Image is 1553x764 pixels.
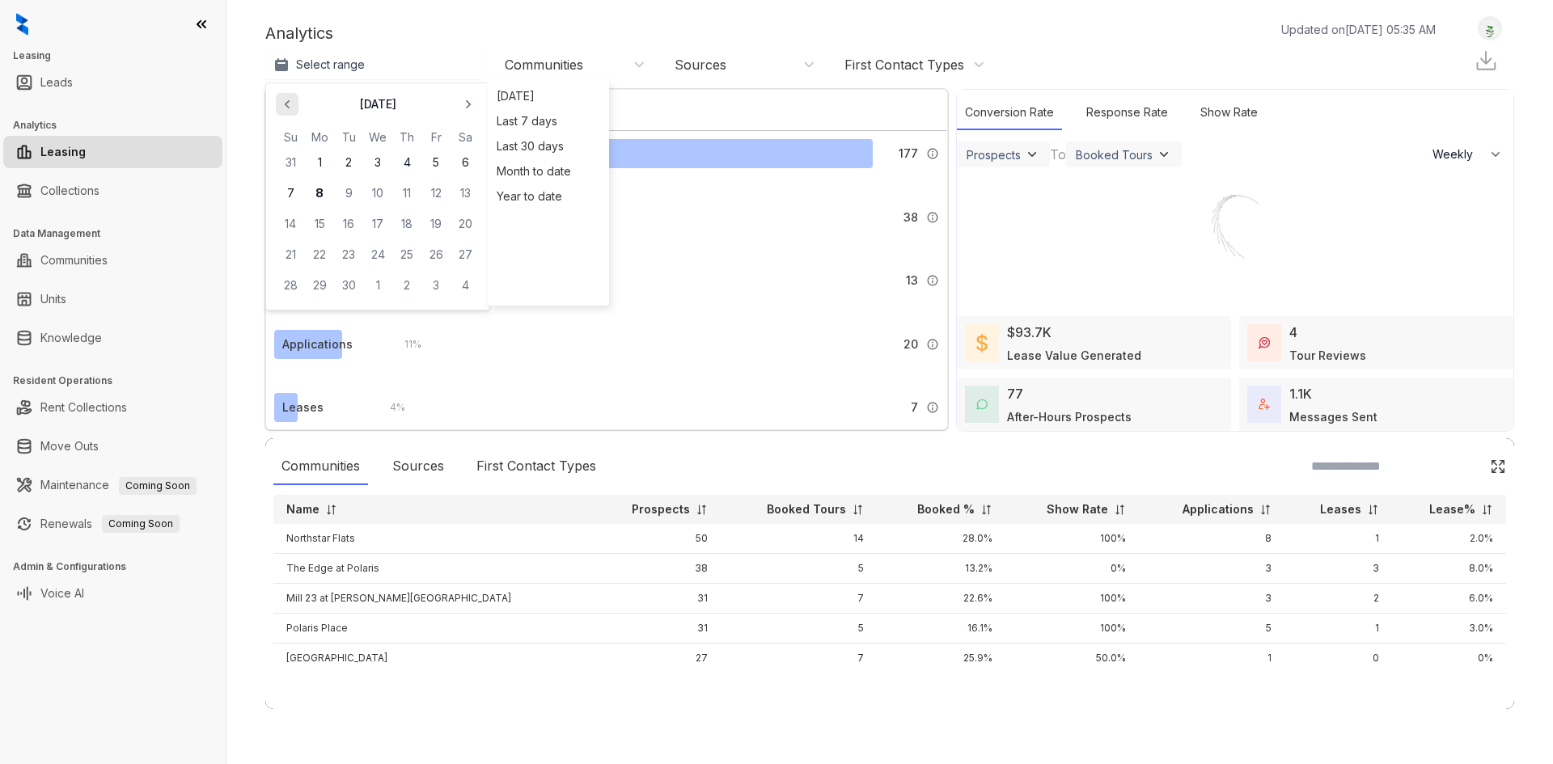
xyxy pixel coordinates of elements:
a: Units [40,283,66,315]
td: 8 [1139,524,1284,554]
button: 20 [451,209,480,238]
p: Lease% [1429,501,1475,517]
th: Thursday [392,129,421,146]
td: [GEOGRAPHIC_DATA] [273,644,591,673]
p: Prospects [632,501,690,517]
li: Leads [3,66,222,99]
div: Booked Tours [1076,148,1153,162]
img: Info [926,274,939,287]
button: 9 [334,179,363,208]
div: 11 % [388,336,421,353]
button: 4 [392,148,421,177]
div: Messages Sent [1289,408,1377,425]
td: 3 [1139,554,1284,584]
button: Select range [265,50,484,79]
td: 2.0% [1392,524,1506,554]
td: 5 [721,614,877,644]
td: 2 [1284,584,1392,614]
button: 30 [334,271,363,300]
td: 28.0% [877,524,1005,554]
td: 3 [1284,554,1392,584]
td: 13.2% [877,554,1005,584]
td: 5 [721,554,877,584]
div: [DATE] [492,83,605,108]
button: 3 [421,271,451,300]
td: Mill 23 at [PERSON_NAME][GEOGRAPHIC_DATA] [273,584,591,614]
a: Move Outs [40,430,99,462]
button: 5 [421,148,451,177]
a: Knowledge [40,322,102,354]
button: 11 [392,179,421,208]
a: Rent Collections [40,391,127,424]
button: 25 [392,240,421,269]
img: sorting [1259,504,1272,516]
div: To [1050,145,1066,164]
img: Click Icon [1490,458,1506,475]
div: Leases [282,399,324,416]
img: ViewFilterArrow [1024,146,1040,163]
button: 22 [305,240,334,269]
td: 0 [1284,644,1392,673]
span: Coming Soon [119,477,197,495]
button: 16 [334,209,363,238]
td: 1 [1139,644,1284,673]
td: 3.0% [1392,614,1506,644]
a: Collections [40,175,99,207]
div: Show Rate [1192,95,1266,130]
td: 0% [1005,554,1139,584]
button: 12 [421,179,451,208]
img: TourReviews [1259,337,1270,348]
div: First Contact Types [844,56,964,74]
p: Name [286,501,319,517]
button: 31 [276,148,305,177]
img: logo [16,13,28,36]
button: 24 [363,240,392,269]
span: 13 [906,272,918,289]
img: AfterHoursConversations [976,399,988,411]
button: 3 [363,148,392,177]
img: sorting [1367,504,1379,516]
button: 10 [363,179,392,208]
button: 19 [421,209,451,238]
td: 38 [591,554,721,584]
div: After-Hours Prospects [1007,408,1132,425]
li: Communities [3,244,222,276]
div: Month to date [492,158,605,184]
button: 23 [334,240,363,269]
li: Units [3,283,222,315]
td: 31 [591,584,721,614]
a: RenewalsComing Soon [40,508,180,540]
img: sorting [325,504,337,516]
td: 22.6% [877,584,1005,614]
p: Booked % [917,501,975,517]
button: 14 [276,209,305,238]
img: sorting [852,504,864,516]
li: Move Outs [3,430,222,462]
td: 16.1% [877,614,1005,644]
button: 27 [451,240,480,269]
td: 100% [1005,614,1139,644]
li: Voice AI [3,577,222,610]
button: 2 [392,271,421,300]
td: 100% [1005,524,1139,554]
a: Leads [40,66,73,99]
div: Last 7 days [492,108,605,133]
td: 3 [1139,584,1284,614]
button: 28 [276,271,305,300]
button: 13 [451,179,480,208]
button: Weekly [1423,140,1513,169]
span: 38 [903,209,918,226]
span: 20 [903,336,918,353]
div: Last 30 days [492,133,605,158]
td: 14 [721,524,877,554]
div: 4 [1289,323,1297,342]
td: 7 [721,644,877,673]
td: 27 [591,644,721,673]
td: 7 [721,584,877,614]
p: Select range [296,57,365,73]
th: Wednesday [363,129,392,146]
div: Applications [282,336,353,353]
p: Show Rate [1047,501,1108,517]
button: 17 [363,209,392,238]
span: 7 [911,399,918,416]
